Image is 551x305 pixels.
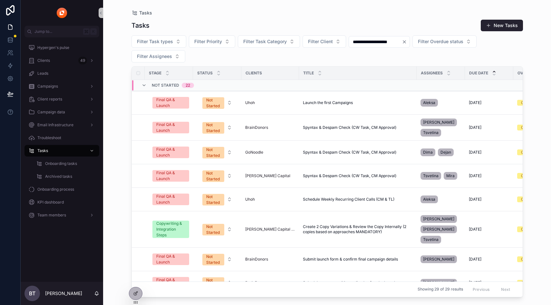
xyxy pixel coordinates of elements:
span: Dima [423,150,433,155]
span: [DATE] [469,280,481,285]
a: Final QA & Launch [152,170,189,182]
span: BrainDonors [245,125,268,130]
button: Select Button [131,50,185,62]
button: Select Button [238,35,300,48]
span: Uhoh [245,100,255,105]
span: Campaign data [37,110,65,115]
div: Overdue [521,100,537,106]
span: Troubleshoot [37,135,61,140]
h1: Tasks [131,21,150,30]
span: Assignees [421,71,443,76]
span: BT [29,290,35,297]
span: Showing 29 of 29 results [418,287,463,292]
span: [DATE] [469,227,481,232]
a: Select Button [197,190,237,208]
a: Create 2 Copy Variations & Review the Copy Internally (2 copies based on approaches MANDATORY) [303,224,413,234]
a: Clients49 [24,55,99,66]
span: KPI dashboard [37,200,64,205]
a: Tasks [24,145,99,157]
div: Not Started [206,122,220,134]
a: BrainDonors [245,280,295,285]
span: Email Infrastructure [37,122,73,128]
a: [PERSON_NAME] [420,278,461,288]
span: [PERSON_NAME] [423,257,454,262]
span: Tasks [139,10,152,16]
div: Not Started [206,194,220,205]
a: Tasks [131,10,152,16]
a: Hypergen's pulse [24,42,99,53]
span: [PERSON_NAME] [423,120,454,125]
span: Filter Assignees [137,53,172,60]
span: Jump to... [34,29,81,34]
span: Status [197,71,213,76]
a: GoNoodle [245,150,263,155]
span: [DATE] [469,125,481,130]
span: Submit launch form & confirm final campaign details [303,257,398,262]
a: Select Button [197,119,237,137]
a: [PERSON_NAME] Capital [245,173,290,178]
span: Launch the first Campaigns [303,100,353,105]
span: Aleksa [423,100,435,105]
a: TsvetinaMira [420,171,461,181]
span: Schedule Weekly Recurring Client Calls (CM & TL) [303,197,394,202]
a: Troubleshoot [24,132,99,144]
div: Not Started [206,170,220,182]
span: Title [303,71,314,76]
button: Select Button [412,35,477,48]
span: K [91,29,96,34]
span: Onboarding process [37,187,74,192]
a: Campaign data [24,106,99,118]
span: Hypergen's pulse [37,45,69,50]
a: [PERSON_NAME] Capital Partners [245,227,295,232]
button: Select Button [189,35,235,48]
a: Submit launch form & confirm final campaign details [303,257,413,262]
span: Clients [37,58,50,63]
div: Final QA & Launch [156,97,185,109]
a: Schedule Weekly Recurring Client Calls (CM & TL) [303,197,413,202]
div: Not Started [206,254,220,265]
div: 49 [78,57,87,64]
a: Select Button [197,220,237,238]
span: Spyntax & Despam Check (CW Task, CM Approval) [303,125,396,130]
img: App logo [57,8,67,18]
div: Final QA & Launch [156,277,185,289]
span: [DATE] [469,150,481,155]
a: [PERSON_NAME][PERSON_NAME]Tsvetina [420,214,461,245]
span: Filter Task Category [243,38,287,45]
button: New Tasks [481,20,523,31]
span: Clients [246,71,262,76]
button: Clear [402,39,410,44]
a: [PERSON_NAME] [420,254,461,264]
div: Overdue [521,196,537,202]
div: Not Started [206,224,220,235]
div: Overdue [521,256,537,262]
span: Filter Task types [137,38,173,45]
a: BrainDonors [245,280,268,285]
a: Select Button [197,250,237,268]
a: Final QA & Launch [152,194,189,205]
span: [DATE] [469,100,481,105]
button: Select Button [197,144,237,161]
button: Select Button [197,119,237,136]
a: Final QA & Launch [152,147,189,158]
span: Tasks [37,148,48,153]
a: GoNoodle [245,150,295,155]
a: Spyntax & Despam Check (CW Task, CM Approval) [303,125,413,130]
span: Tsvetina [423,130,439,135]
a: Copywriting & Integration Steps [152,221,189,238]
span: [DATE] [469,173,481,178]
div: Final QA & Launch [156,170,185,182]
a: BrainDonors [245,257,268,262]
a: [PERSON_NAME] Capital [245,173,295,178]
span: Leads [37,71,48,76]
div: Final QA & Launch [156,194,185,205]
a: Campaigns [24,81,99,92]
a: [PERSON_NAME]Tsvetina [420,117,461,138]
span: Tsvetina [423,173,439,178]
div: Final QA & Launch [156,147,185,158]
a: [DATE] [469,197,509,202]
a: Onboarding tasks [32,158,99,169]
button: Select Button [197,167,237,185]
